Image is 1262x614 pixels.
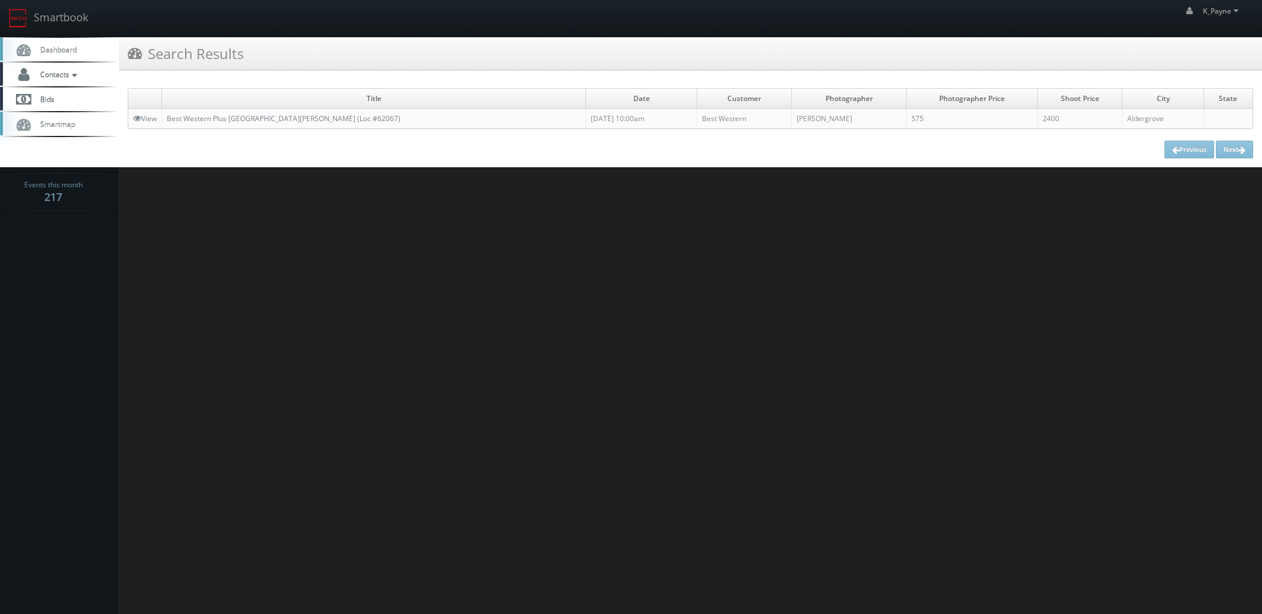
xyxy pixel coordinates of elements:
td: [PERSON_NAME] [792,109,906,129]
td: 2400 [1038,109,1122,129]
td: City [1122,89,1204,109]
td: State [1203,89,1253,109]
td: [DATE] 10:00am [586,109,697,129]
h3: Search Results [128,43,244,64]
a: View [133,113,157,124]
a: Best Western Plus [GEOGRAPHIC_DATA][PERSON_NAME] (Loc #62067) [167,113,400,124]
td: 575 [906,109,1038,129]
span: K_Payne [1203,6,1242,16]
span: Bids [34,94,54,104]
td: Customer [697,89,792,109]
span: Dashboard [34,44,77,54]
span: Smartmap [34,119,75,129]
td: Date [586,89,697,109]
span: Contacts [34,69,80,79]
td: Photographer Price [906,89,1038,109]
strong: 217 [44,190,62,204]
img: smartbook-logo.png [9,9,28,28]
span: Events this month [24,179,83,191]
td: Aldergrove [1122,109,1204,129]
td: Photographer [792,89,906,109]
td: Shoot Price [1038,89,1122,109]
td: Best Western [697,109,792,129]
td: Title [162,89,586,109]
